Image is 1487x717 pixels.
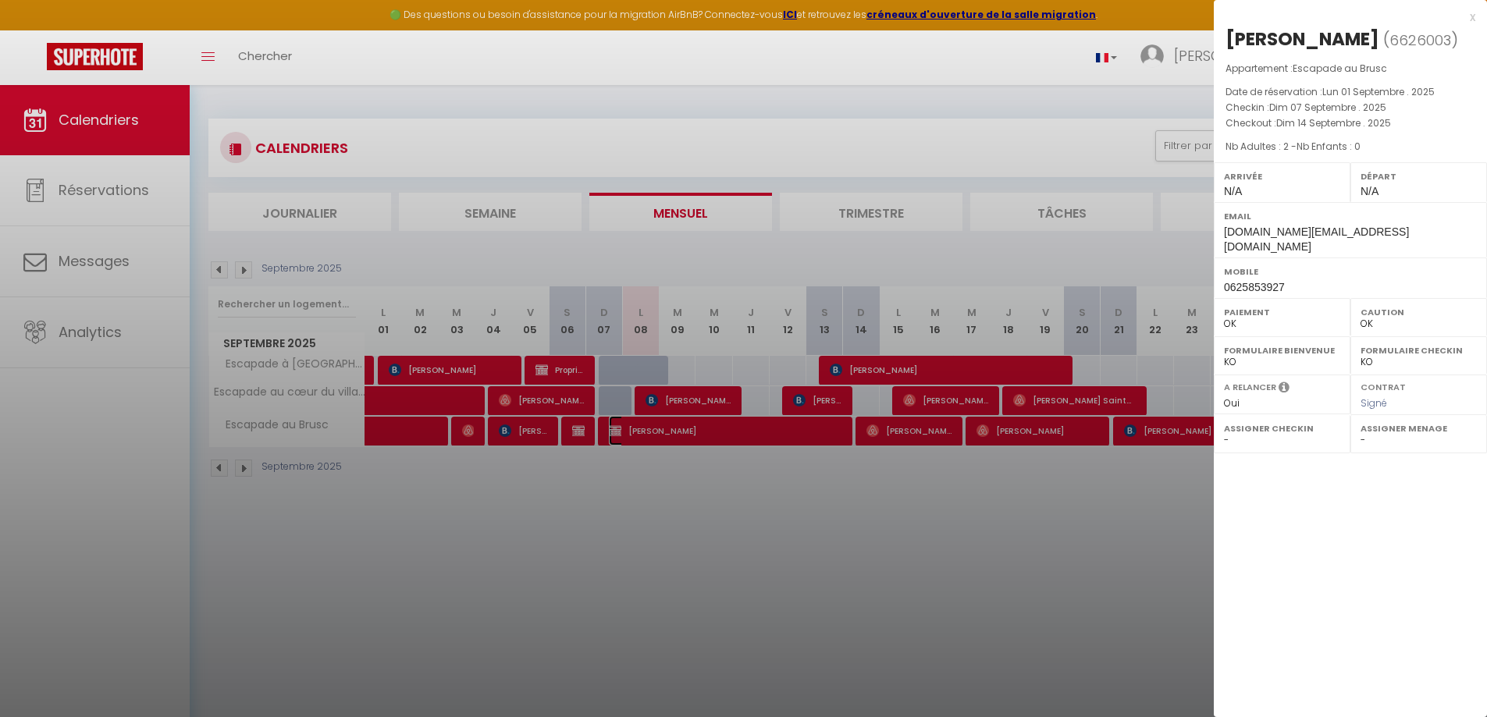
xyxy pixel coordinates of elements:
span: N/A [1361,185,1378,197]
label: Mobile [1224,264,1477,279]
span: Dim 07 Septembre . 2025 [1269,101,1386,114]
label: Arrivée [1224,169,1340,184]
label: Formulaire Checkin [1361,343,1477,358]
span: ( ) [1383,29,1458,51]
label: Départ [1361,169,1477,184]
span: Escapade au Brusc [1293,62,1387,75]
span: [DOMAIN_NAME][EMAIL_ADDRESS][DOMAIN_NAME] [1224,225,1409,253]
p: Checkin : [1226,100,1475,115]
span: Dim 14 Septembre . 2025 [1276,116,1391,130]
label: Assigner Checkin [1224,421,1340,436]
span: Lun 01 Septembre . 2025 [1322,85,1435,98]
span: 6626003 [1389,30,1451,50]
span: Nb Adultes : 2 - [1226,140,1361,153]
span: 0625853927 [1224,281,1285,293]
span: Signé [1361,396,1387,410]
label: Paiement [1224,304,1340,320]
div: [PERSON_NAME] [1226,27,1379,51]
div: x [1214,8,1475,27]
label: Caution [1361,304,1477,320]
button: Ouvrir le widget de chat LiveChat [12,6,59,53]
p: Appartement : [1226,61,1475,76]
p: Checkout : [1226,115,1475,131]
label: Contrat [1361,381,1406,391]
label: Formulaire Bienvenue [1224,343,1340,358]
i: Sélectionner OUI si vous souhaiter envoyer les séquences de messages post-checkout [1279,381,1290,398]
p: Date de réservation : [1226,84,1475,100]
label: Assigner Menage [1361,421,1477,436]
span: N/A [1224,185,1242,197]
span: Nb Enfants : 0 [1297,140,1361,153]
label: A relancer [1224,381,1276,394]
label: Email [1224,208,1477,224]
